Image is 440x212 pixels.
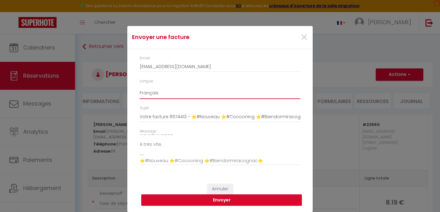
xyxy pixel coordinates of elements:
label: Email [140,55,150,61]
label: Langue [140,78,153,84]
iframe: Chat [414,184,435,207]
button: Close [300,31,308,44]
span: × [300,28,308,47]
button: Annuler [207,184,233,194]
label: Message [140,128,156,134]
button: Ouvrir le widget de chat LiveChat [5,2,23,21]
h4: Envoyer une facture [132,33,247,41]
button: Envoyer [141,194,302,206]
label: Sujet [140,105,149,111]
